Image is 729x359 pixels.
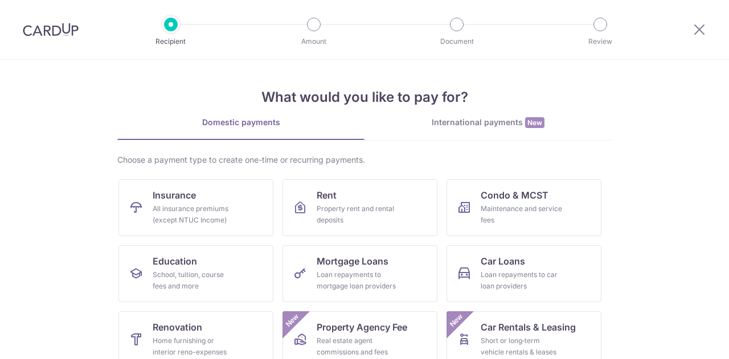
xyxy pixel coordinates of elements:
[481,320,576,334] span: Car Rentals & Leasing
[153,188,196,202] span: Insurance
[447,245,601,302] a: Car LoansLoan repayments to car loan providers
[118,179,273,236] a: InsuranceAll insurance premiums (except NTUC Income)
[481,203,563,226] div: Maintenance and service fees
[129,36,213,47] p: Recipient
[317,188,337,202] span: Rent
[117,87,612,108] h4: What would you like to pay for?
[447,179,601,236] a: Condo & MCSTMaintenance and service fees
[117,117,364,128] div: Domestic payments
[153,254,197,268] span: Education
[447,311,466,330] span: New
[656,325,718,353] iframe: Opens a widget where you can find more information
[272,36,356,47] p: Amount
[558,36,642,47] p: Review
[481,335,563,358] div: Short or long‑term vehicle rentals & leases
[282,179,437,236] a: RentProperty rent and rental deposits
[117,154,612,166] div: Choose a payment type to create one-time or recurring payments.
[153,320,202,334] span: Renovation
[481,269,563,292] div: Loan repayments to car loan providers
[415,36,499,47] p: Document
[153,269,235,292] div: School, tuition, course fees and more
[282,245,437,302] a: Mortgage LoansLoan repayments to mortgage loan providers
[317,320,407,334] span: Property Agency Fee
[283,311,302,330] span: New
[317,269,399,292] div: Loan repayments to mortgage loan providers
[364,117,612,129] div: International payments
[317,335,399,358] div: Real estate agent commissions and fees
[153,203,235,226] div: All insurance premiums (except NTUC Income)
[317,254,388,268] span: Mortgage Loans
[23,23,79,36] img: CardUp
[481,188,548,202] span: Condo & MCST
[525,117,544,128] span: New
[118,245,273,302] a: EducationSchool, tuition, course fees and more
[317,203,399,226] div: Property rent and rental deposits
[481,254,525,268] span: Car Loans
[153,335,235,358] div: Home furnishing or interior reno-expenses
